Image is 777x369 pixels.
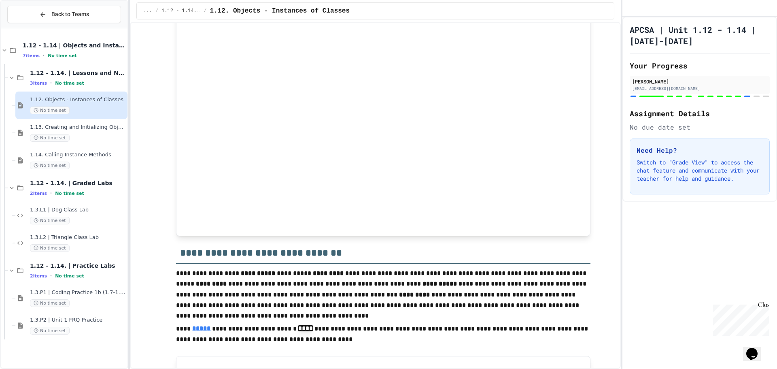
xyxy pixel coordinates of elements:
[30,96,126,103] span: 1.12. Objects - Instances of Classes
[30,217,70,224] span: No time set
[630,122,770,132] div: No due date set
[30,134,70,142] span: No time set
[30,81,47,86] span: 3 items
[30,191,47,196] span: 2 items
[143,8,152,14] span: ...
[48,53,77,58] span: No time set
[630,24,770,47] h1: APCSA | Unit 1.12 - 1.14 | [DATE]-[DATE]
[30,162,70,169] span: No time set
[743,337,769,361] iframe: chat widget
[155,8,158,14] span: /
[55,191,84,196] span: No time set
[43,52,45,59] span: •
[630,108,770,119] h2: Assignment Details
[710,301,769,336] iframe: chat widget
[30,207,126,213] span: 1.3.L1 | Dog Class Lab
[30,107,70,114] span: No time set
[50,273,52,279] span: •
[30,151,126,158] span: 1.14. Calling Instance Methods
[7,6,121,23] button: Back to Teams
[30,234,126,241] span: 1.3.L2 | Triangle Class Lab
[30,244,70,252] span: No time set
[23,42,126,49] span: 1.12 - 1.14 | Objects and Instances of Classes
[30,262,126,269] span: 1.12 - 1.14. | Practice Labs
[51,10,89,19] span: Back to Teams
[637,158,763,183] p: Switch to "Grade View" to access the chat feature and communicate with your teacher for help and ...
[30,124,126,131] span: 1.13. Creating and Initializing Objects: Constructors
[210,6,350,16] span: 1.12. Objects - Instances of Classes
[3,3,56,51] div: Chat with us now!Close
[30,69,126,77] span: 1.12 - 1.14. | Lessons and Notes
[23,53,40,58] span: 7 items
[632,78,767,85] div: [PERSON_NAME]
[30,179,126,187] span: 1.12 - 1.14. | Graded Labs
[204,8,206,14] span: /
[50,190,52,196] span: •
[637,145,763,155] h3: Need Help?
[30,289,126,296] span: 1.3.P1 | Coding Practice 1b (1.7-1.15)
[55,273,84,279] span: No time set
[632,85,767,92] div: [EMAIL_ADDRESS][DOMAIN_NAME]
[30,299,70,307] span: No time set
[55,81,84,86] span: No time set
[50,80,52,86] span: •
[30,317,126,324] span: 1.3.P2 | Unit 1 FRQ Practice
[30,327,70,335] span: No time set
[630,60,770,71] h2: Your Progress
[161,8,200,14] span: 1.12 - 1.14. | Lessons and Notes
[30,273,47,279] span: 2 items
